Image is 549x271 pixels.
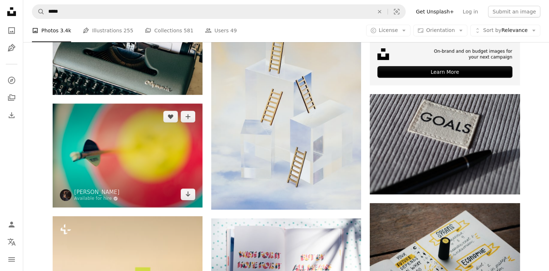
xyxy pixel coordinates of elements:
button: Search Unsplash [32,5,45,19]
span: License [379,27,398,33]
div: Learn More [377,66,512,78]
span: 49 [230,27,237,35]
button: Submit an image [488,6,540,17]
a: Illustrations [4,41,19,55]
img: file-1631678316303-ed18b8b5cb9cimage [377,48,389,60]
button: Add to Collection [181,111,195,122]
span: Sort by [483,27,501,33]
button: Menu [4,252,19,267]
button: License [366,25,411,36]
a: Users 49 [205,19,237,42]
a: Log in / Sign up [4,217,19,232]
button: Orientation [413,25,467,36]
span: 255 [124,27,134,35]
span: 581 [184,27,193,35]
a: Photos [4,23,19,38]
a: black and white typewriter on green textile [53,41,202,48]
a: Home — Unsplash [4,4,19,20]
button: Sort byRelevance [470,25,540,36]
button: Clear [372,5,388,19]
img: Go to Ricardo Arce's profile [60,189,71,201]
a: Get Unsplash+ [411,6,458,17]
img: black and silver pen on gray textile [370,94,520,194]
form: Find visuals sitewide [32,4,406,19]
a: black and silver pen on gray textile [370,141,520,147]
a: a painting of a ladder going up into the sky [211,101,361,108]
a: Illustrations 255 [83,19,133,42]
a: Collections 581 [145,19,193,42]
a: Available for hire [74,196,120,202]
button: Language [4,235,19,249]
a: Explore [4,73,19,88]
span: Orientation [426,27,455,33]
a: Download [181,189,195,200]
a: Download History [4,108,19,122]
span: Relevance [483,27,528,34]
a: selective focus photography of an arrow [53,152,202,159]
a: Log in [458,6,482,17]
button: Like [163,111,178,122]
span: On-brand and on budget images for your next campaign [430,48,512,61]
a: [PERSON_NAME] [74,189,120,196]
a: Collections [4,90,19,105]
button: Visual search [388,5,405,19]
img: selective focus photography of an arrow [53,104,202,207]
a: blue marker on white printer paper [370,250,520,256]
